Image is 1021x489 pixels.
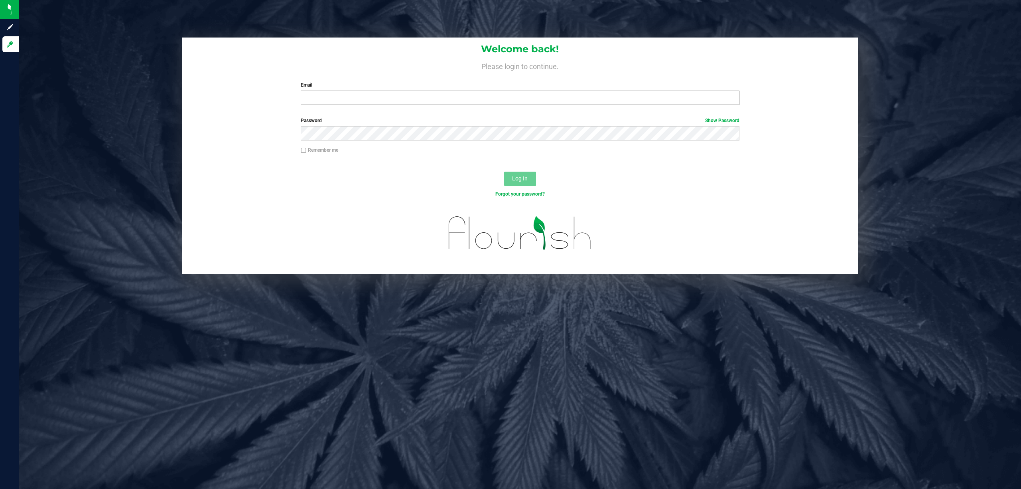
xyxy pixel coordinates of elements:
button: Log In [504,172,536,186]
span: Log In [512,175,528,182]
img: flourish_logo.svg [436,206,605,260]
inline-svg: Log in [6,40,14,48]
span: Password [301,118,322,123]
label: Remember me [301,147,338,154]
h4: Please login to continue. [182,61,858,70]
a: Forgot your password? [495,191,545,197]
h1: Welcome back! [182,44,858,54]
a: Show Password [705,118,739,123]
inline-svg: Sign up [6,23,14,31]
input: Remember me [301,148,306,153]
label: Email [301,81,739,89]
